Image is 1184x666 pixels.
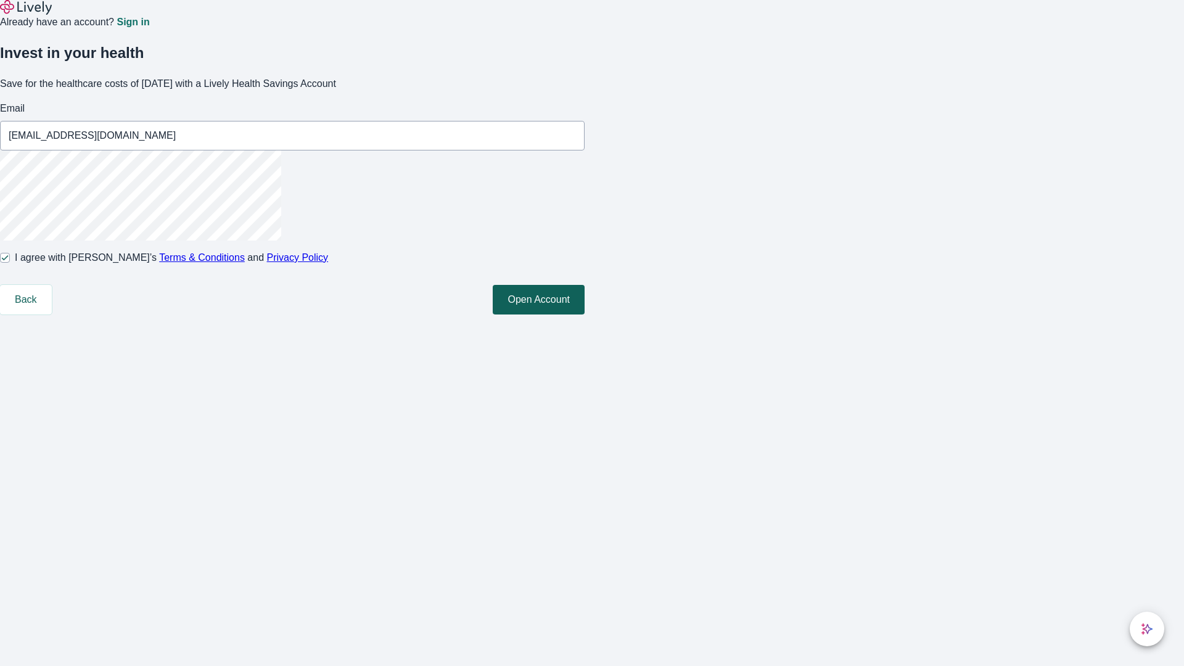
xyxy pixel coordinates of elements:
button: chat [1130,612,1164,646]
a: Privacy Policy [267,252,329,263]
span: I agree with [PERSON_NAME]’s and [15,250,328,265]
a: Sign in [117,17,149,27]
button: Open Account [493,285,585,314]
a: Terms & Conditions [159,252,245,263]
svg: Lively AI Assistant [1141,623,1153,635]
